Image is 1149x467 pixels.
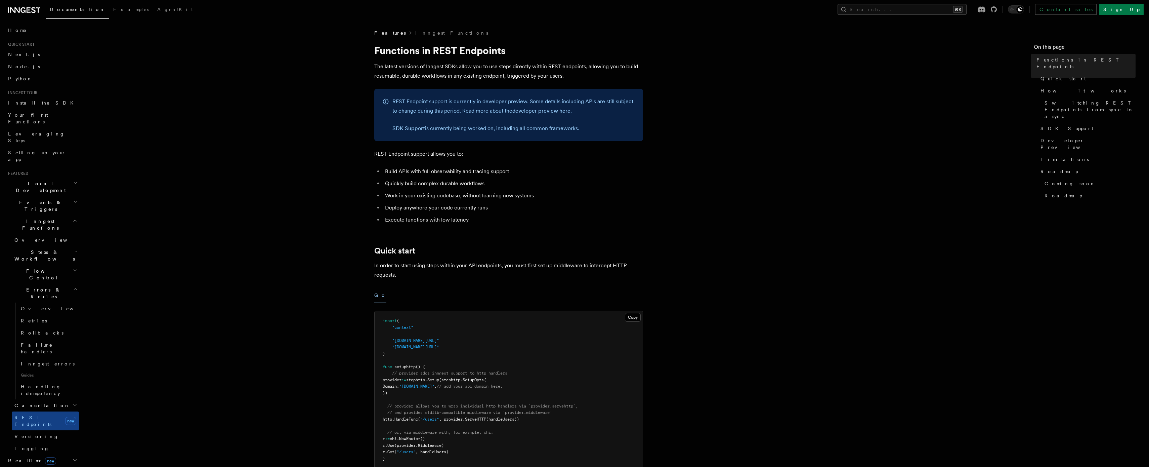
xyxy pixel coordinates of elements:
[18,327,79,339] a: Rollbacks
[838,4,967,15] button: Search...⌘K
[5,48,79,61] a: Next.js
[8,27,27,34] span: Home
[1045,100,1136,120] span: Switching REST Endpoints from sync to async
[394,364,416,369] span: setuphttp
[14,446,49,451] span: Logging
[1034,54,1136,73] a: Functions in REST Endpoints
[392,371,507,376] span: // provider adds inngest support to http handlers
[12,442,79,455] a: Logging
[1040,87,1126,94] span: How it works
[1036,56,1136,70] span: Functions in REST Endpoints
[12,286,73,300] span: Errors & Retries
[387,404,578,408] span: // provider allows you to wrap individual http handlers via `provider.servehttp`,
[5,180,73,194] span: Local Development
[8,150,66,162] span: Setting up your app
[387,410,552,415] span: // and provides stdlib-compatible middleware via `provider.middleware`
[383,167,643,176] li: Build APIs with full observability and tracing support
[50,7,105,12] span: Documentation
[12,268,73,281] span: Flow Control
[8,112,48,124] span: Your first Functions
[387,450,394,454] span: Get
[12,430,79,442] a: Versioning
[5,457,56,464] span: Realtime
[12,265,79,284] button: Flow Control
[1042,190,1136,202] a: Roadmap
[953,6,963,13] kbd: ⌘K
[415,30,488,36] a: Inngest Functions
[437,384,503,389] span: // add your api domain here.
[418,417,420,422] span: (
[427,378,439,382] span: Setup
[383,351,385,356] span: )
[397,318,399,323] span: (
[512,108,570,114] a: developer preview here
[1040,137,1136,151] span: Developer Preview
[1035,4,1097,15] a: Contact sales
[18,370,79,381] span: Guides
[12,246,79,265] button: Steps & Workflows
[1034,43,1136,54] h4: On this page
[394,417,418,422] span: HandleFunc
[5,42,35,47] span: Quick start
[21,361,75,366] span: Inngest errors
[383,391,387,395] span: })
[5,24,79,36] a: Home
[113,7,149,12] span: Examples
[1038,85,1136,97] a: How it works
[21,384,61,396] span: Handling idempotency
[392,345,439,349] span: "[DOMAIN_NAME][URL]"
[5,234,79,455] div: Inngest Functions
[486,417,519,422] span: (handleUsers))
[420,436,425,441] span: ()
[5,199,73,212] span: Events & Triggers
[8,131,65,143] span: Leveraging Steps
[12,399,79,412] button: Cancellation
[5,196,79,215] button: Events & Triggers
[1099,4,1144,15] a: Sign Up
[1040,156,1089,163] span: Limitations
[21,330,63,336] span: Rollbacks
[5,73,79,85] a: Python
[153,2,197,18] a: AgentKit
[383,436,385,441] span: r
[383,191,643,200] li: Work in your existing codebase, without learning new systems
[1038,165,1136,178] a: Roadmap
[383,203,643,212] li: Deploy anywhere your code currently runs
[374,149,643,159] p: REST Endpoint support allows you to:
[374,30,406,36] span: Features
[392,124,635,133] p: is currently being worked on, including all common frameworks.
[8,52,40,57] span: Next.js
[21,306,90,311] span: Overview
[625,313,641,322] button: Copy
[8,100,78,106] span: Install the SDK
[14,415,51,427] span: REST Endpoints
[8,76,33,81] span: Python
[374,246,415,256] a: Quick start
[387,443,394,448] span: Use
[109,2,153,18] a: Examples
[21,342,53,354] span: Failure handlers
[5,109,79,128] a: Your first Functions
[1040,125,1093,132] span: SDK Support
[1038,122,1136,134] a: SDK Support
[21,318,47,323] span: Retries
[18,315,79,327] a: Retries
[394,450,397,454] span: (
[18,339,79,358] a: Failure handlers
[1038,73,1136,85] a: Quick start
[18,358,79,370] a: Inngest errors
[383,417,394,422] span: http.
[5,455,79,467] button: Realtimenew
[383,450,387,454] span: r.
[434,384,437,389] span: ,
[394,443,444,448] span: (provider.Middleware)
[5,61,79,73] a: Node.js
[5,215,79,234] button: Inngest Functions
[1042,97,1136,122] a: Switching REST Endpoints from sync to async
[14,237,84,243] span: Overview
[1040,168,1078,175] span: Roadmap
[465,417,486,422] span: ServeHTTP
[392,97,635,116] p: REST Endpoint support is currently in developer preview. Some details including APIs are still su...
[392,325,413,330] span: "context"
[12,402,70,409] span: Cancellation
